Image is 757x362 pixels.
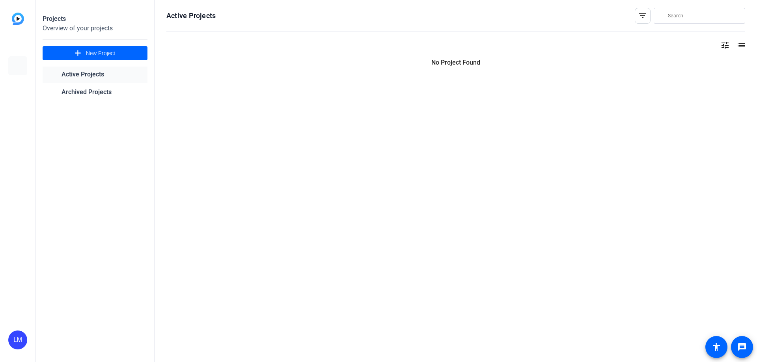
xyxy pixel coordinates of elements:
div: Projects [43,14,147,24]
button: New Project [43,46,147,60]
a: Archived Projects [43,84,147,100]
a: Active Projects [43,67,147,83]
mat-icon: add [73,48,83,58]
mat-icon: tune [720,41,730,50]
mat-icon: accessibility [712,342,721,352]
input: Search [668,11,739,20]
div: LM [8,330,27,349]
p: No Project Found [166,58,745,67]
div: Overview of your projects [43,24,147,33]
h1: Active Projects [166,11,216,20]
mat-icon: filter_list [638,11,647,20]
span: New Project [86,49,116,58]
mat-icon: message [737,342,747,352]
img: blue-gradient.svg [12,13,24,25]
mat-icon: list [736,41,745,50]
